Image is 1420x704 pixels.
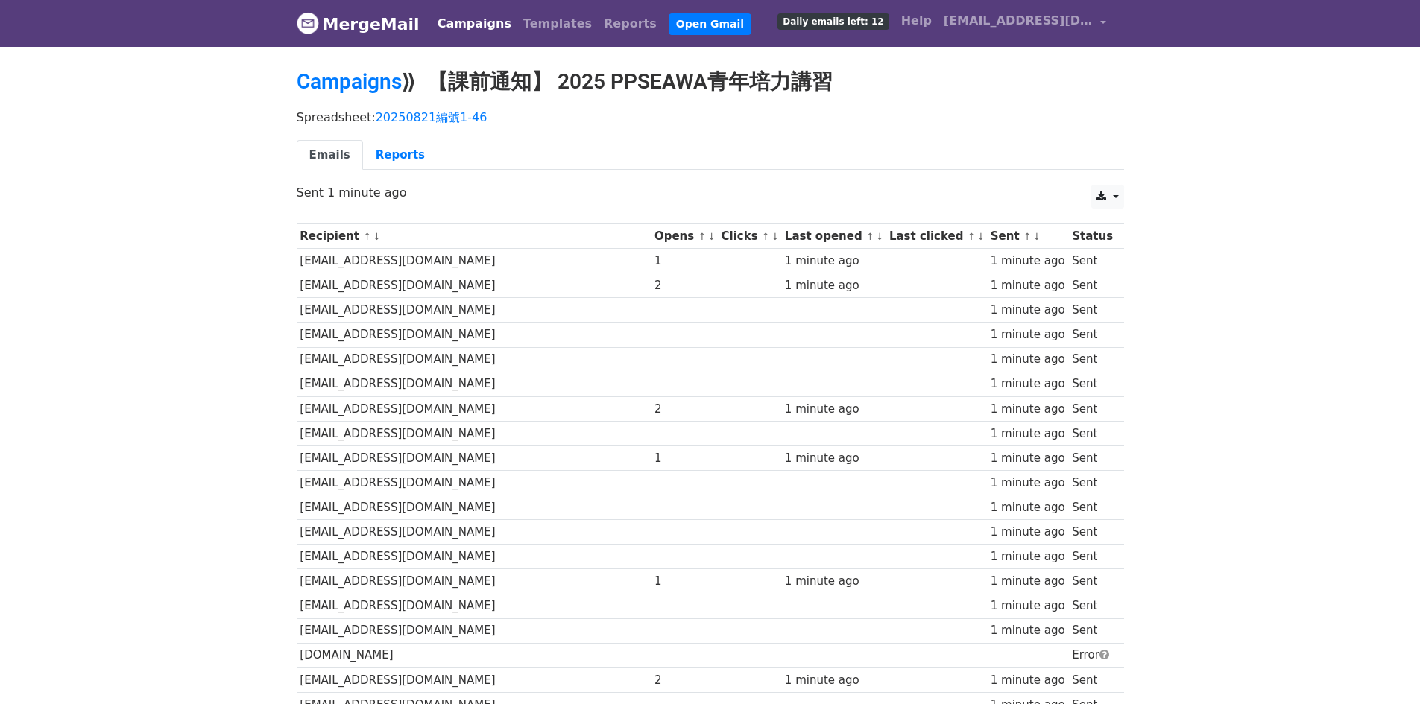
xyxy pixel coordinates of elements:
[785,277,882,294] div: 1 minute ago
[944,12,1093,30] span: [EMAIL_ADDRESS][DOMAIN_NAME]
[297,520,651,545] td: [EMAIL_ADDRESS][DOMAIN_NAME]
[1033,231,1041,242] a: ↓
[654,401,714,418] div: 2
[1068,545,1116,569] td: Sent
[991,450,1065,467] div: 1 minute ago
[991,573,1065,590] div: 1 minute ago
[991,524,1065,541] div: 1 minute ago
[771,231,780,242] a: ↓
[297,12,319,34] img: MergeMail logo
[297,224,651,249] th: Recipient
[1068,347,1116,372] td: Sent
[654,672,714,689] div: 2
[654,450,714,467] div: 1
[654,573,714,590] div: 1
[517,9,598,39] a: Templates
[991,425,1065,443] div: 1 minute ago
[297,185,1124,200] p: Sent 1 minute ago
[991,351,1065,368] div: 1 minute ago
[297,495,651,520] td: [EMAIL_ADDRESS][DOMAIN_NAME]
[654,253,714,270] div: 1
[707,231,716,242] a: ↓
[297,347,651,372] td: [EMAIL_ADDRESS][DOMAIN_NAME]
[1068,298,1116,323] td: Sent
[987,224,1068,249] th: Sent
[297,618,651,643] td: [EMAIL_ADDRESS][DOMAIN_NAME]
[866,231,874,242] a: ↑
[297,298,651,323] td: [EMAIL_ADDRESS][DOMAIN_NAME]
[373,231,381,242] a: ↓
[886,224,987,249] th: Last clicked
[785,450,882,467] div: 1 minute ago
[785,401,882,418] div: 1 minute ago
[1068,249,1116,273] td: Sent
[895,6,938,36] a: Help
[785,573,882,590] div: 1 minute ago
[297,249,651,273] td: [EMAIL_ADDRESS][DOMAIN_NAME]
[297,69,402,94] a: Campaigns
[1068,618,1116,643] td: Sent
[991,548,1065,565] div: 1 minute ago
[297,110,1124,125] p: Spreadsheet:
[991,375,1065,393] div: 1 minute ago
[297,471,651,495] td: [EMAIL_ADDRESS][DOMAIN_NAME]
[991,277,1065,294] div: 1 minute ago
[1068,594,1116,618] td: Sent
[968,231,976,242] a: ↑
[1068,471,1116,495] td: Sent
[1068,495,1116,520] td: Sent
[991,597,1065,615] div: 1 minute ago
[1068,273,1116,298] td: Sent
[297,69,1124,95] h2: ⟫ 【課前通知】 2025 PPSEAWA青年培力講習
[598,9,663,39] a: Reports
[297,445,651,470] td: [EMAIL_ADDRESS][DOMAIN_NAME]
[1068,396,1116,421] td: Sent
[297,8,420,39] a: MergeMail
[991,622,1065,639] div: 1 minute ago
[771,6,894,36] a: Daily emails left: 12
[1068,520,1116,545] td: Sent
[991,672,1065,689] div: 1 minute ago
[1068,569,1116,594] td: Sent
[363,231,371,242] a: ↑
[938,6,1112,41] a: [EMAIL_ADDRESS][DOMAIN_NAME]
[1068,323,1116,347] td: Sent
[1068,643,1116,667] td: Error
[297,273,651,298] td: [EMAIL_ADDRESS][DOMAIN_NAME]
[991,302,1065,319] div: 1 minute ago
[297,667,651,692] td: [EMAIL_ADDRESS][DOMAIN_NAME]
[297,323,651,347] td: [EMAIL_ADDRESS][DOMAIN_NAME]
[991,253,1065,270] div: 1 minute ago
[991,475,1065,492] div: 1 minute ago
[698,231,706,242] a: ↑
[976,231,985,242] a: ↓
[651,224,718,249] th: Opens
[785,253,882,270] div: 1 minute ago
[762,231,770,242] a: ↑
[363,140,438,171] a: Reports
[1068,224,1116,249] th: Status
[654,277,714,294] div: 2
[718,224,781,249] th: Clicks
[297,140,363,171] a: Emails
[1068,372,1116,396] td: Sent
[1068,421,1116,445] td: Sent
[1068,445,1116,470] td: Sent
[991,326,1065,343] div: 1 minute ago
[1068,667,1116,692] td: Sent
[376,110,487,124] a: 20250821編號1-46
[991,401,1065,418] div: 1 minute ago
[876,231,884,242] a: ↓
[991,499,1065,516] div: 1 minute ago
[297,396,651,421] td: [EMAIL_ADDRESS][DOMAIN_NAME]
[785,672,882,689] div: 1 minute ago
[777,13,889,30] span: Daily emails left: 12
[1023,231,1032,242] a: ↑
[781,224,886,249] th: Last opened
[297,569,651,594] td: [EMAIL_ADDRESS][DOMAIN_NAME]
[669,13,751,35] a: Open Gmail
[297,594,651,618] td: [EMAIL_ADDRESS][DOMAIN_NAME]
[432,9,517,39] a: Campaigns
[297,545,651,569] td: [EMAIL_ADDRESS][DOMAIN_NAME]
[297,643,651,667] td: [DOMAIN_NAME]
